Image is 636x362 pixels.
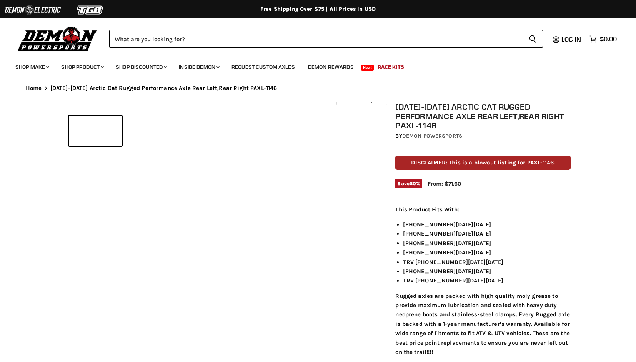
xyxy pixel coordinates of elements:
[55,59,108,75] a: Shop Product
[109,30,543,48] form: Product
[403,248,571,257] li: [PHONE_NUMBER][DATE][DATE]
[69,116,122,146] button: 2004-2014 Arctic Cat Rugged Performance Axle Rear Left,Rear Right PAXL-1146 thumbnail
[558,36,586,43] a: Log in
[395,102,571,130] h1: [DATE]-[DATE] Arctic Cat Rugged Performance Axle Rear Left,Rear Right PAXL-1146
[26,85,42,91] a: Home
[109,30,523,48] input: Search
[395,205,571,214] p: This Product Fits With:
[600,35,617,43] span: $0.00
[395,179,422,188] span: Save %
[110,59,171,75] a: Shop Discounted
[410,181,416,186] span: 60
[10,85,626,91] nav: Breadcrumbs
[403,267,571,276] li: [PHONE_NUMBER][DATE][DATE]
[561,35,581,43] span: Log in
[523,30,543,48] button: Search
[403,276,571,285] li: TRV [PHONE_NUMBER][DATE][DATE]
[10,59,54,75] a: Shop Make
[586,33,621,45] a: $0.00
[395,132,571,140] div: by
[15,25,100,52] img: Demon Powersports
[403,229,571,238] li: [PHONE_NUMBER][DATE][DATE]
[4,3,62,17] img: Demon Electric Logo 2
[428,180,461,187] span: From: $71.60
[403,257,571,267] li: TRV [PHONE_NUMBER][DATE][DATE]
[395,156,571,170] p: DISCLAIMER: This is a blowout listing for PAXL-1146.
[395,205,571,357] div: Rugged axles are packed with high quality moly grease to provide maximum lubrication and sealed w...
[62,3,119,17] img: TGB Logo 2
[361,65,374,71] span: New!
[340,97,383,103] span: Click to expand
[403,239,571,248] li: [PHONE_NUMBER][DATE][DATE]
[226,59,301,75] a: Request Custom Axles
[173,59,224,75] a: Inside Demon
[403,220,571,229] li: [PHONE_NUMBER][DATE][DATE]
[10,56,615,75] ul: Main menu
[402,133,462,139] a: Demon Powersports
[372,59,410,75] a: Race Kits
[302,59,360,75] a: Demon Rewards
[10,6,626,13] div: Free Shipping Over $75 | All Prices In USD
[50,85,277,91] span: [DATE]-[DATE] Arctic Cat Rugged Performance Axle Rear Left,Rear Right PAXL-1146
